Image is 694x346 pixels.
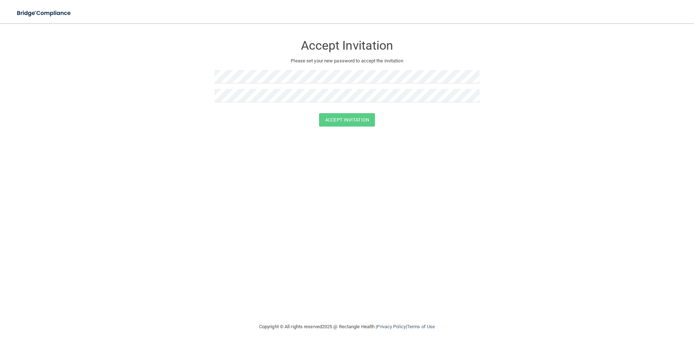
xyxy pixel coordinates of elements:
div: Copyright © All rights reserved 2025 @ Rectangle Health | | [215,315,479,338]
a: Privacy Policy [377,324,405,329]
img: bridge_compliance_login_screen.278c3ca4.svg [11,6,78,21]
h3: Accept Invitation [215,39,479,52]
a: Terms of Use [407,324,435,329]
p: Please set your new password to accept the invitation [220,57,474,65]
button: Accept Invitation [319,113,375,127]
